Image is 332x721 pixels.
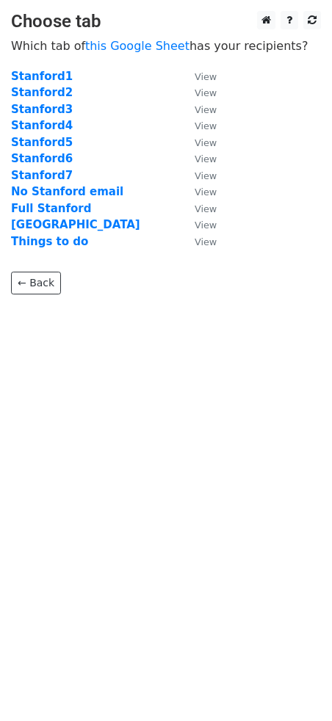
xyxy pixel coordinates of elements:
[11,218,140,231] a: [GEOGRAPHIC_DATA]
[11,235,88,248] a: Things to do
[11,169,73,182] a: Stanford7
[195,71,217,82] small: View
[11,272,61,294] a: ← Back
[11,70,73,83] a: Stanford1
[180,86,217,99] a: View
[180,119,217,132] a: View
[11,119,73,132] a: Stanford4
[195,220,217,231] small: View
[195,120,217,131] small: View
[180,136,217,149] a: View
[195,153,217,164] small: View
[195,137,217,148] small: View
[85,39,190,53] a: this Google Sheet
[11,185,123,198] a: No Stanford email
[180,235,217,248] a: View
[180,202,217,215] a: View
[195,104,217,115] small: View
[180,218,217,231] a: View
[180,152,217,165] a: View
[195,87,217,98] small: View
[195,170,217,181] small: View
[11,86,73,99] a: Stanford2
[195,203,217,214] small: View
[11,103,73,116] a: Stanford3
[11,38,321,54] p: Which tab of has your recipients?
[11,202,91,215] a: Full Stanford
[195,236,217,247] small: View
[180,185,217,198] a: View
[11,152,73,165] a: Stanford6
[11,11,321,32] h3: Choose tab
[11,136,73,149] a: Stanford5
[180,169,217,182] a: View
[180,103,217,116] a: View
[195,186,217,198] small: View
[180,70,217,83] a: View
